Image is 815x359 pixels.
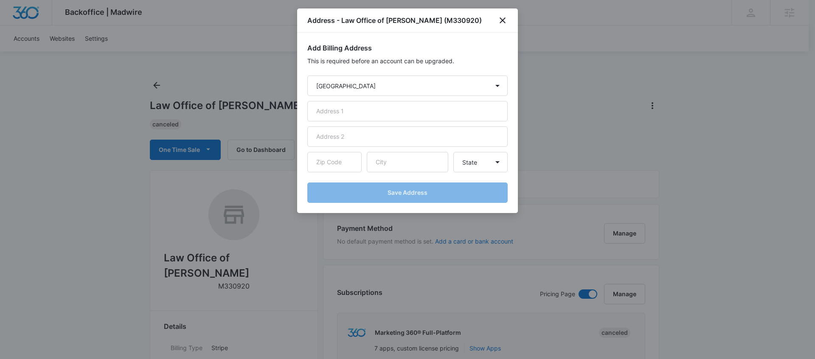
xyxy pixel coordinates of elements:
[307,56,508,65] p: This is required before an account can be upgraded.
[497,15,508,25] button: close
[367,152,448,172] input: City
[307,15,482,25] h1: Address - Law Office of [PERSON_NAME] (M330920)
[307,152,362,172] input: Zip Code
[307,43,508,53] h2: Add Billing Address
[307,101,508,121] input: Address 1
[307,126,508,147] input: Address 2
